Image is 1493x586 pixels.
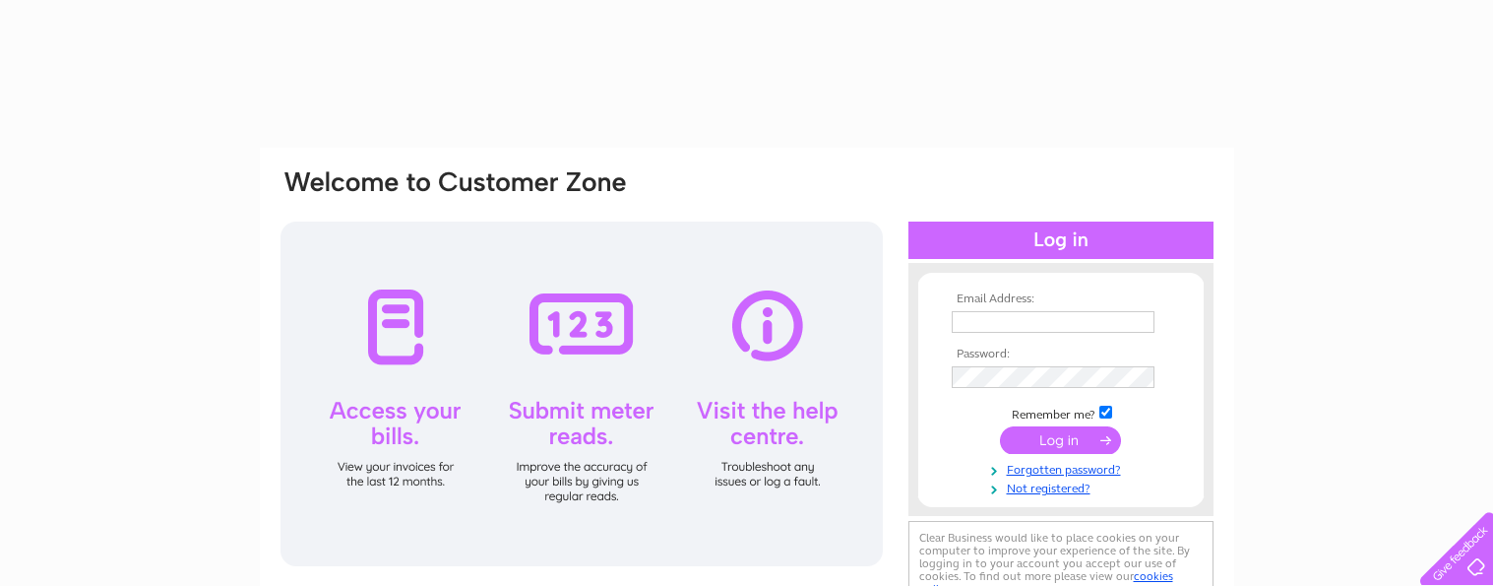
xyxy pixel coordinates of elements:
[1000,426,1121,454] input: Submit
[947,403,1175,423] td: Remember me?
[947,348,1175,361] th: Password:
[947,293,1175,306] th: Email Address:
[952,459,1175,478] a: Forgotten password?
[952,478,1175,496] a: Not registered?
